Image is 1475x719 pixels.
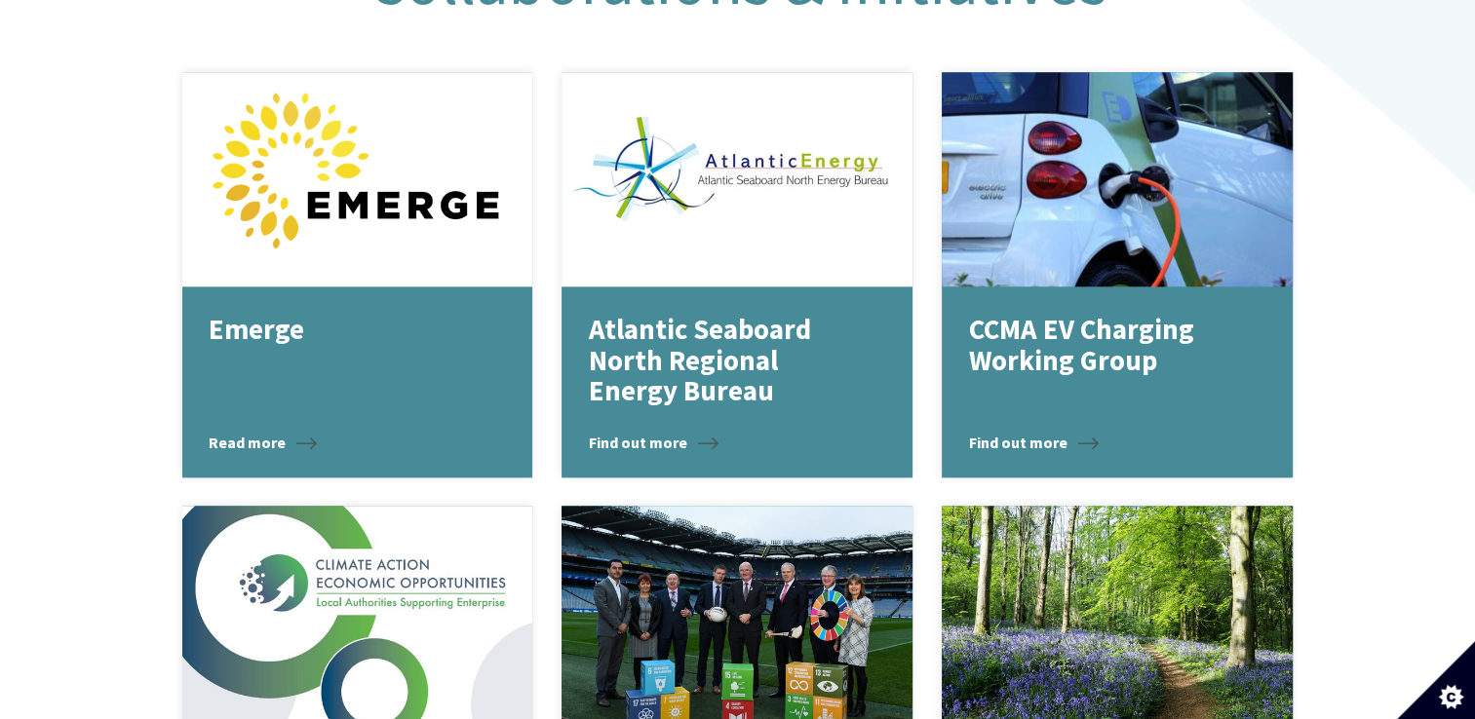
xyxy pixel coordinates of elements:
span: Read more [209,431,317,454]
a: Atlantic Seaboard North Regional Energy Bureau Find out more [562,72,912,477]
p: Atlantic Seaboard North Regional Energy Bureau [589,315,857,407]
span: Find out more [969,431,1099,454]
a: Emerge Read more [182,72,533,477]
span: Find out more [589,431,718,454]
button: Set cookie preferences [1397,641,1475,719]
p: CCMA EV Charging Working Group [969,315,1237,376]
a: CCMA EV Charging Working Group Find out more [942,72,1293,477]
p: Emerge [209,315,477,346]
